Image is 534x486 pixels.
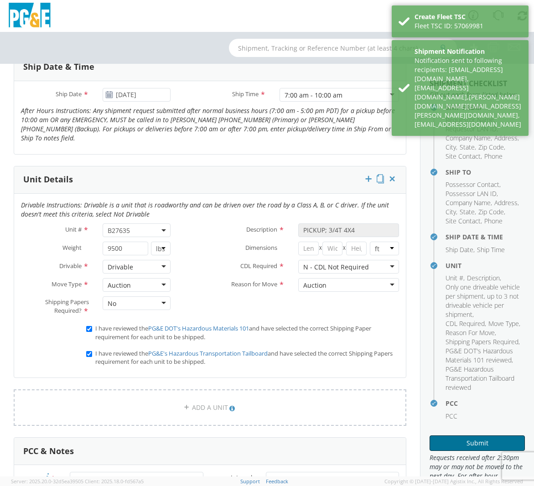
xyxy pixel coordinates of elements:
span: Ship Date [446,245,473,254]
span: Ship Date [56,90,82,98]
span: Server: 2025.20.0-32d5ea39505 [11,478,83,485]
input: I have reviewed thePG&E DOT's Hazardous Materials 101and have selected the correct Shipping Paper... [86,326,92,332]
button: Submit [430,435,525,451]
div: Create Fleet TSC [415,12,522,21]
li: , [446,245,475,254]
span: Client: 2025.18.0-fd567a5 [85,478,144,485]
li: , [446,152,482,161]
span: 11295 [75,475,198,483]
span: Address [494,198,518,207]
span: Unit # [65,225,82,233]
span: Description [467,274,500,282]
span: PG&E Hazardous Transportation Tailboard reviewed [446,365,514,392]
span: Only one driveable vehicle per shipment, up to 3 not driveable vehicle per shipment [446,283,520,319]
li: , [446,346,523,365]
span: CDL Required [446,319,485,328]
li: , [446,328,496,337]
span: X [342,242,346,255]
span: I have reviewed the and have selected the correct Shipping Papers requirement for each unit to be... [95,349,393,366]
input: Shipment, Tracking or Reference Number (at least 4 chars) [229,39,457,57]
li: , [488,319,520,328]
span: Copyright © [DATE]-[DATE] Agistix Inc., All Rights Reserved [384,478,523,485]
span: Move Type [488,319,519,328]
h3: Unit Details [23,175,73,184]
h4: Ship Date & Time [446,233,525,240]
li: , [446,283,523,319]
span: Unit # [446,274,463,282]
li: , [446,319,486,328]
span: Description [246,225,277,233]
span: Ship Time [477,245,505,254]
span: Move Type [52,280,82,288]
span: Site Contact [446,152,481,160]
li: , [446,337,520,346]
span: B27635 [103,223,171,237]
li: , [494,198,519,207]
span: PCC [33,474,44,482]
i: Drivable Instructions: Drivable is a unit that is roadworthy and can be driven over the road by a... [21,201,389,218]
h4: Unit [446,262,525,269]
div: Shipment Notification [415,47,522,56]
li: , [446,217,482,226]
span: Shipping Papers Required? [45,298,89,315]
li: , [446,189,498,198]
span: Phone [484,152,503,160]
div: 7:00 am - 10:00 am [285,91,342,100]
span: Phone [484,217,503,225]
li: , [460,143,476,152]
span: Drivable [59,262,82,270]
a: ADD A UNIT [14,389,406,426]
span: Reason for Move [231,280,277,288]
span: PCC [446,412,457,420]
span: Dimensions [245,243,277,252]
span: PG&E DOT's Hazardous Materials 101 reviewed [446,346,513,364]
h3: Ship Date & Time [23,62,94,72]
h4: Ship To [446,169,525,176]
li: , [446,143,457,152]
span: CDL Required [240,262,277,270]
li: , [446,207,457,217]
div: Auction [108,281,131,290]
li: , [446,198,492,207]
div: No [108,299,116,308]
a: Feedback [266,478,288,485]
a: PG&E's Hazardous Transportation Tailboard [148,349,268,357]
span: Reason For Move [446,328,495,337]
h4: PCC [446,400,525,407]
span: Weight [62,243,82,252]
span: Site Contact [446,217,481,225]
input: Height [346,242,367,255]
span: X [319,242,322,255]
input: I have reviewed thePG&E's Hazardous Transportation Tailboardand have selected the correct Shippin... [86,351,92,357]
span: Possessor Contact [446,180,499,189]
div: Drivable [108,263,133,272]
li: , [446,274,465,283]
input: Width [322,242,343,255]
h3: PCC & Notes [23,447,74,456]
span: I have reviewed the and have selected the correct Shipping Paper requirement for each unit to be ... [95,324,371,341]
a: PG&E DOT's Hazardous Materials 101 [148,324,249,332]
div: N - CDL Not Required [303,263,369,272]
span: Address [494,134,518,142]
li: , [446,180,501,189]
span: Ship Time [232,90,259,98]
div: Notification sent to following recipients: [EMAIL_ADDRESS][DOMAIN_NAME],[EMAIL_ADDRESS][DOMAIN_NA... [415,56,522,129]
span: City [446,207,456,216]
span: Shipping Papers Required [446,337,518,346]
span: State [460,207,475,216]
span: Zip Code [478,207,504,216]
span: State [460,143,475,151]
div: Fleet TSC ID: 57069981 [415,21,522,31]
span: 11295 [70,472,203,486]
input: Length [298,242,319,255]
div: Auction [303,281,327,290]
img: pge-logo-06675f144f4cfa6a6814.png [7,3,52,30]
a: Support [240,478,260,485]
i: After Hours Instructions: Any shipment request submitted after normal business hours (7:00 am - 5... [21,106,395,142]
li: , [478,143,505,152]
span: City [446,143,456,151]
li: , [478,207,505,217]
span: B27635 [108,226,166,235]
li: , [467,274,501,283]
span: Company Name [446,198,491,207]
